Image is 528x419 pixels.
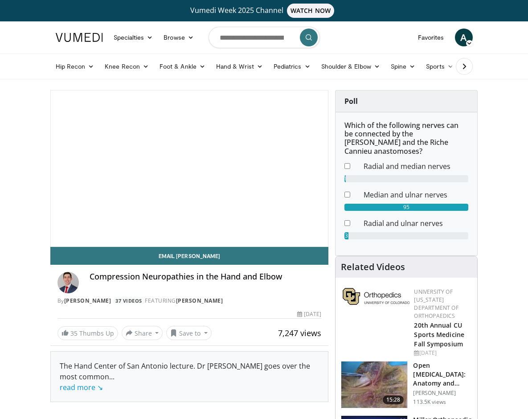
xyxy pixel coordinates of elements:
[414,288,458,320] a: University of [US_STATE] Department of Orthopaedics
[278,328,321,338] span: 7,247 views
[70,329,78,337] span: 35
[57,326,118,340] a: 35 Thumbs Up
[413,361,472,388] h3: Open [MEDICAL_DATA]: Anatomy and Technique
[357,161,475,172] dd: Radial and median nerves
[383,395,404,404] span: 15:28
[108,29,159,46] a: Specialties
[344,121,468,156] h6: Which of the following nerves can be connected by the [PERSON_NAME] and the Riche Cannieu anastom...
[414,349,470,357] div: [DATE]
[357,189,475,200] dd: Median and ulnar nerves
[297,310,321,318] div: [DATE]
[413,29,450,46] a: Favorites
[211,58,268,75] a: Hand & Wrist
[166,326,212,340] button: Save to
[122,326,163,340] button: Share
[60,382,103,392] a: read more ↘
[99,58,154,75] a: Knee Recon
[154,58,211,75] a: Foot & Ankle
[344,232,348,239] div: 3
[414,321,464,348] a: 20th Annual CU Sports Medicine Fall Symposium
[60,361,319,393] div: The Hand Center of San Antonio lecture. Dr [PERSON_NAME] goes over the most common
[50,247,329,265] a: Email [PERSON_NAME]
[209,27,320,48] input: Search topics, interventions
[344,204,468,211] div: 95
[385,58,421,75] a: Spine
[287,4,334,18] span: WATCH NOW
[343,288,409,305] img: 355603a8-37da-49b6-856f-e00d7e9307d3.png.150x105_q85_autocrop_double_scale_upscale_version-0.2.png
[344,96,358,106] strong: Poll
[60,372,115,392] span: ...
[57,297,322,305] div: By FEATURING
[316,58,385,75] a: Shoulder & Elbow
[268,58,316,75] a: Pediatrics
[113,297,145,305] a: 37 Videos
[57,272,79,293] img: Avatar
[158,29,199,46] a: Browse
[90,272,322,282] h4: Compression Neuropathies in the Hand and Elbow
[176,297,223,304] a: [PERSON_NAME]
[50,58,100,75] a: Hip Recon
[64,297,111,304] a: [PERSON_NAME]
[455,29,473,46] a: A
[56,33,103,42] img: VuMedi Logo
[341,361,407,408] img: Bindra_-_open_carpal_tunnel_2.png.150x105_q85_crop-smart_upscale.jpg
[51,90,328,246] video-js: Video Player
[50,4,478,18] a: Vumedi Week 2025 ChannelWATCH NOW
[341,361,472,408] a: 15:28 Open [MEDICAL_DATA]: Anatomy and Technique [PERSON_NAME] 113.5K views
[341,262,405,272] h4: Related Videos
[344,175,346,182] div: 1
[357,218,475,229] dd: Radial and ulnar nerves
[413,390,472,397] p: [PERSON_NAME]
[413,398,446,406] p: 113.5K views
[421,58,459,75] a: Sports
